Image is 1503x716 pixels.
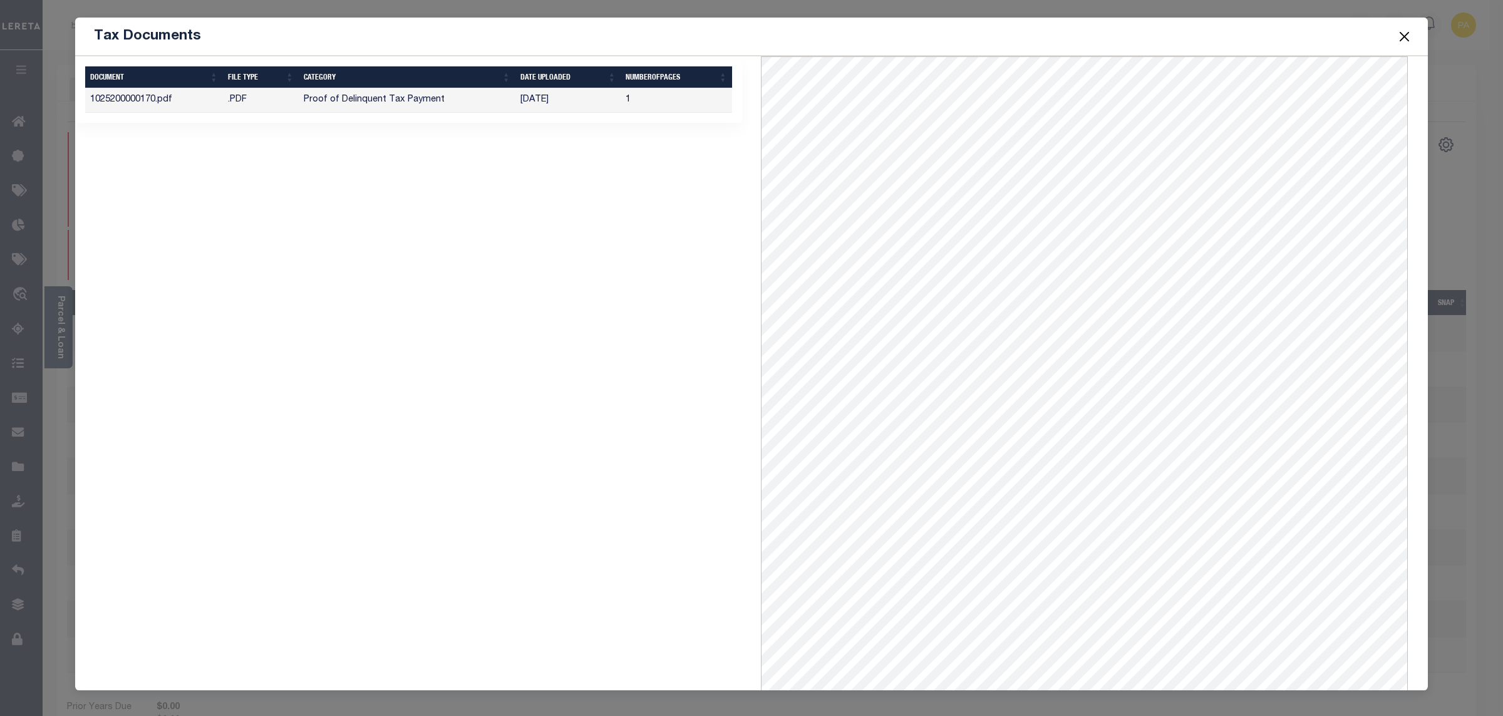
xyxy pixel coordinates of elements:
td: Proof of Delinquent Tax Payment [299,88,515,113]
th: FILE TYPE: activate to sort column ascending [223,66,299,88]
th: NumberOfPages: activate to sort column ascending [621,66,732,88]
th: Date Uploaded: activate to sort column ascending [515,66,621,88]
td: .PDF [223,88,299,113]
th: CATEGORY: activate to sort column ascending [299,66,515,88]
td: 1025200000170.pdf [85,88,223,113]
td: [DATE] [515,88,621,113]
td: 1 [621,88,732,113]
th: DOCUMENT: activate to sort column ascending [85,66,223,88]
